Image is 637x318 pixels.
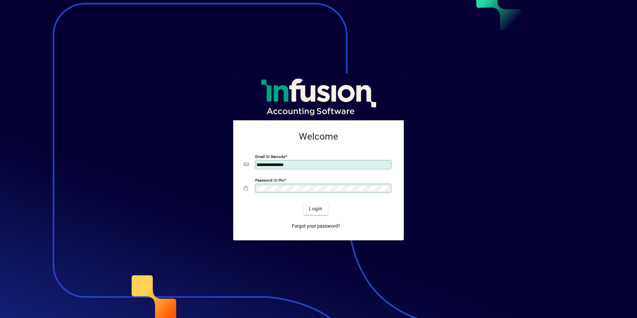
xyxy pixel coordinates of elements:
span: Forgot your password? [292,223,340,230]
button: Login [304,203,328,215]
mat-label: Email or Barcode [255,154,285,159]
a: Forgot your password? [289,220,343,232]
mat-label: Password or Pin [255,178,284,182]
span: Login [309,205,322,212]
h2: Welcome [244,131,393,142]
